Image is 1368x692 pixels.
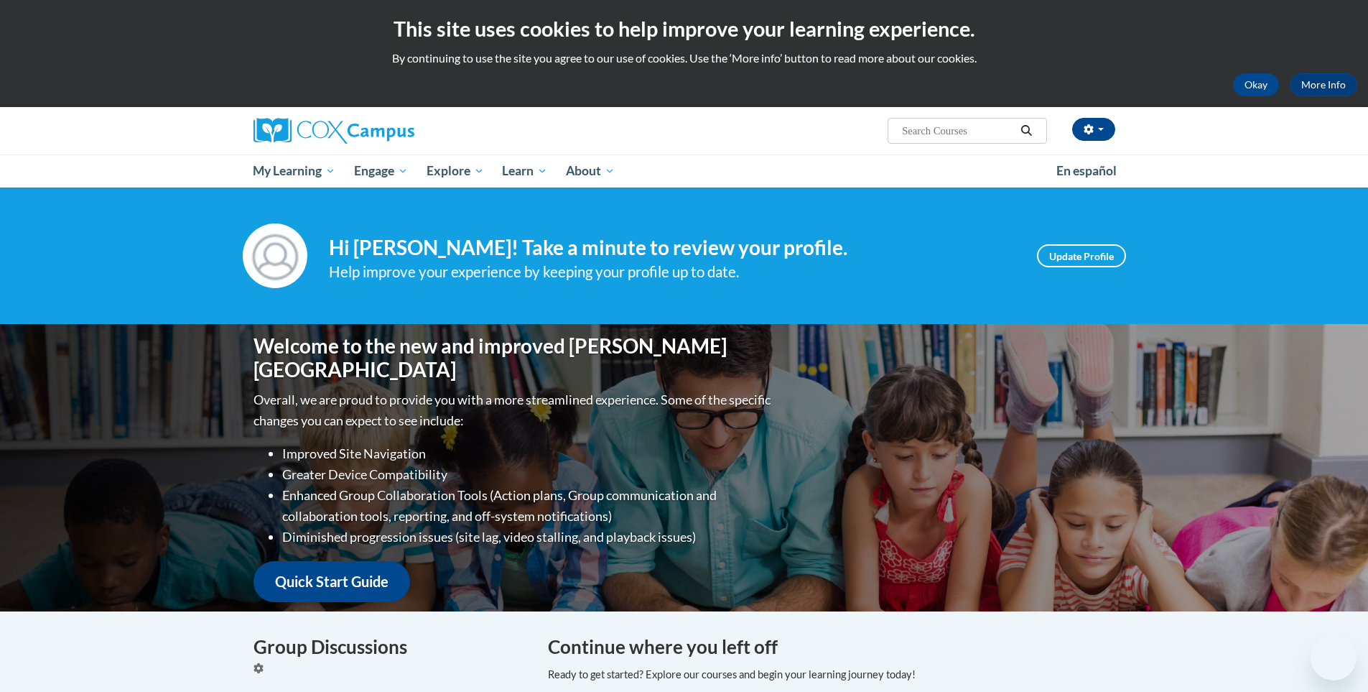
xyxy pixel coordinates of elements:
[243,223,307,288] img: Profile Image
[1233,73,1279,96] button: Okay
[901,122,1015,139] input: Search Courses
[502,162,547,180] span: Learn
[11,14,1357,43] h2: This site uses cookies to help improve your learning experience.
[282,527,774,548] li: Diminished progression issues (site lag, video stalling, and playback issues)
[282,464,774,485] li: Greater Device Compatibility
[253,633,526,661] h4: Group Discussions
[1015,122,1037,139] button: Search
[1037,244,1126,267] a: Update Profile
[417,154,493,188] a: Explore
[548,633,1115,661] h4: Continue where you left off
[1311,635,1357,681] iframe: Button to launch messaging window
[557,154,624,188] a: About
[253,334,774,382] h1: Welcome to the new and improved [PERSON_NAME][GEOGRAPHIC_DATA]
[253,118,414,144] img: Cox Campus
[329,236,1015,260] h4: Hi [PERSON_NAME]! Take a minute to review your profile.
[345,154,417,188] a: Engage
[1072,118,1115,141] button: Account Settings
[1290,73,1357,96] a: More Info
[329,260,1015,284] div: Help improve your experience by keeping your profile up to date.
[1047,156,1126,186] a: En español
[427,162,484,180] span: Explore
[11,50,1357,66] p: By continuing to use the site you agree to our use of cookies. Use the ‘More info’ button to read...
[282,485,774,527] li: Enhanced Group Collaboration Tools (Action plans, Group communication and collaboration tools, re...
[253,389,774,431] p: Overall, we are proud to provide you with a more streamlined experience. Some of the specific cha...
[354,162,408,180] span: Engage
[253,561,410,602] a: Quick Start Guide
[253,162,335,180] span: My Learning
[1056,163,1117,178] span: En español
[232,154,1137,188] div: Main menu
[566,162,615,180] span: About
[282,443,774,464] li: Improved Site Navigation
[253,118,526,144] a: Cox Campus
[244,154,345,188] a: My Learning
[493,154,557,188] a: Learn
